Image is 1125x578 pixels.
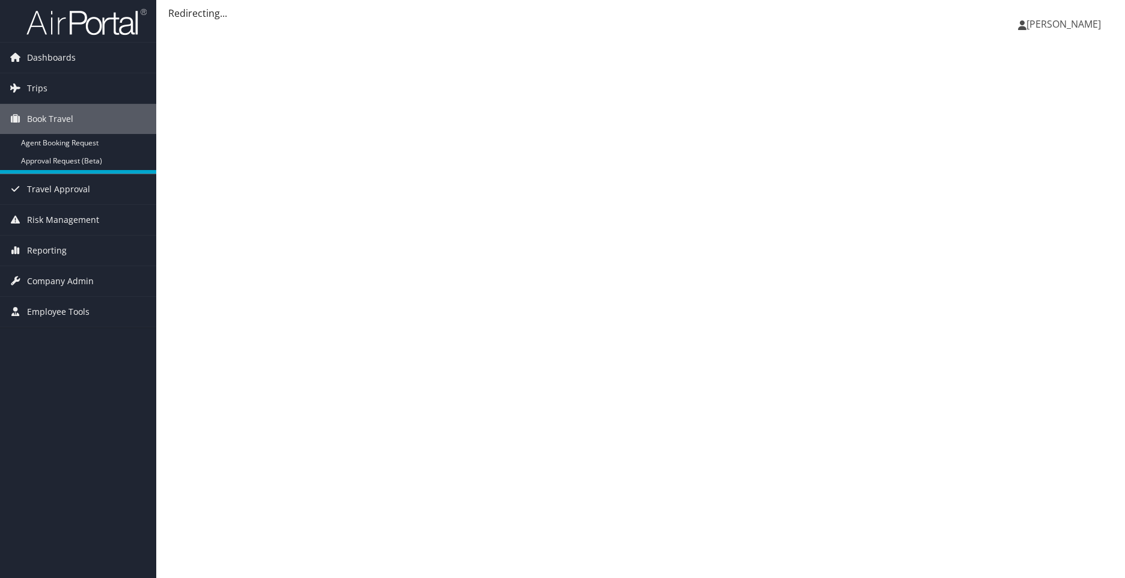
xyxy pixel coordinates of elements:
[27,266,94,296] span: Company Admin
[27,73,47,103] span: Trips
[27,205,99,235] span: Risk Management
[27,297,90,327] span: Employee Tools
[27,43,76,73] span: Dashboards
[26,8,147,36] img: airportal-logo.png
[27,174,90,204] span: Travel Approval
[1026,17,1101,31] span: [PERSON_NAME]
[168,6,1113,20] div: Redirecting...
[1018,6,1113,42] a: [PERSON_NAME]
[27,236,67,266] span: Reporting
[27,104,73,134] span: Book Travel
